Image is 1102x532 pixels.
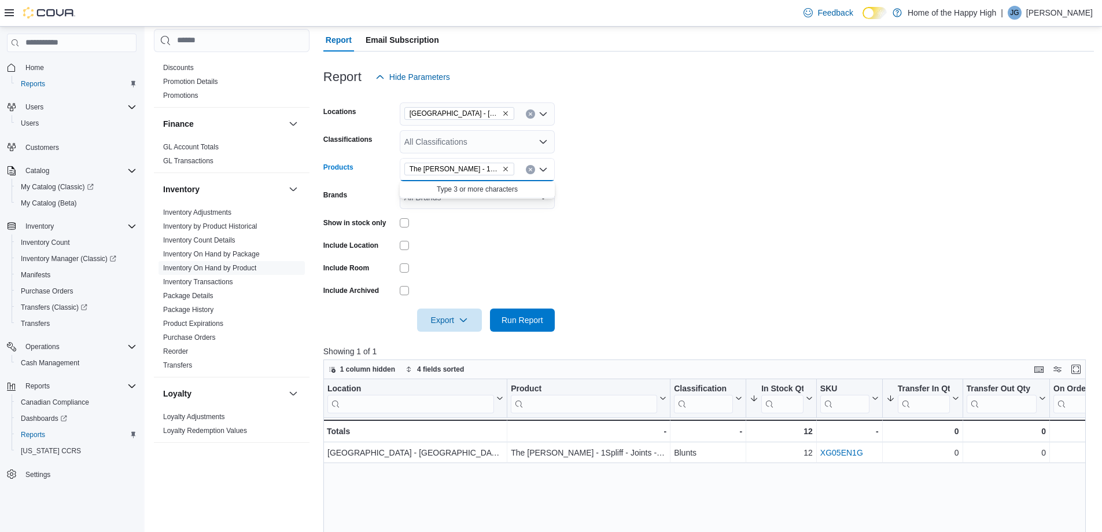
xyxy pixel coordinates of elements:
[324,362,400,376] button: 1 column hidden
[21,446,81,456] span: [US_STATE] CCRS
[21,468,55,482] a: Settings
[25,143,59,152] span: Customers
[21,164,54,178] button: Catalog
[25,102,43,112] span: Users
[21,79,45,89] span: Reports
[163,222,257,230] a: Inventory by Product Historical
[21,219,58,233] button: Inventory
[966,384,1036,395] div: Transfer Out Qty
[898,384,950,413] div: Transfer In Qty
[400,181,555,198] div: Choose from the following options
[163,347,188,355] a: Reorder
[799,1,857,24] a: Feedback
[286,387,300,401] button: Loyalty
[16,236,137,250] span: Inventory Count
[1051,362,1064,376] button: Display options
[16,444,86,458] a: [US_STATE] CCRS
[2,218,141,234] button: Inventory
[21,319,50,328] span: Transfers
[886,424,959,438] div: 0
[750,446,813,460] div: 12
[16,428,50,442] a: Reports
[21,61,49,75] a: Home
[25,166,49,175] span: Catalog
[163,64,194,72] a: Discounts
[16,236,75,250] a: Inventory Count
[761,384,804,413] div: In Stock Qty
[16,317,137,331] span: Transfers
[16,284,137,298] span: Purchase Orders
[674,384,742,413] button: Classification
[163,250,260,259] span: Inventory On Hand by Package
[163,77,218,86] span: Promotion Details
[163,250,260,258] a: Inventory On Hand by Package
[21,182,94,192] span: My Catalog (Classic)
[21,398,89,407] span: Canadian Compliance
[2,99,141,115] button: Users
[16,300,137,314] span: Transfers (Classic)
[163,78,218,86] a: Promotion Details
[21,100,137,114] span: Users
[154,61,309,107] div: Discounts & Promotions
[539,165,548,174] button: Close list of options
[163,208,231,217] span: Inventory Adjustments
[1010,6,1019,20] span: JG
[371,65,455,89] button: Hide Parameters
[16,252,137,266] span: Inventory Manager (Classic)
[23,7,75,19] img: Cova
[163,319,223,328] span: Product Expirations
[1001,6,1003,20] p: |
[163,222,257,231] span: Inventory by Product Historical
[21,287,73,296] span: Purchase Orders
[12,195,141,211] button: My Catalog (Beta)
[163,292,213,300] a: Package Details
[163,306,213,314] a: Package History
[163,413,225,421] a: Loyalty Adjustments
[163,347,188,356] span: Reorder
[327,384,494,413] div: Location
[163,264,256,272] a: Inventory On Hand by Product
[340,365,395,374] span: 1 column hidden
[863,7,887,19] input: Dark Mode
[511,384,657,413] div: Product
[163,333,216,342] span: Purchase Orders
[490,309,555,332] button: Run Report
[21,270,50,280] span: Manifests
[511,446,666,460] div: The [PERSON_NAME] - 1Spliff - Joints - 1 x 1g
[21,140,137,154] span: Customers
[886,384,959,413] button: Transfer In Qty
[12,283,141,299] button: Purchase Orders
[21,100,48,114] button: Users
[16,356,137,370] span: Cash Management
[163,361,192,370] span: Transfers
[404,163,514,175] span: The Cannon - 1Spliff - Joints - 1 x 1g
[674,424,742,438] div: -
[16,196,137,210] span: My Catalog (Beta)
[16,180,137,194] span: My Catalog (Classic)
[16,300,92,314] a: Transfers (Classic)
[2,59,141,76] button: Home
[163,157,213,165] a: GL Transactions
[417,309,482,332] button: Export
[25,470,50,479] span: Settings
[323,163,353,172] label: Products
[21,414,67,423] span: Dashboards
[16,180,98,194] a: My Catalog (Classic)
[163,277,233,287] span: Inventory Transactions
[539,109,548,119] button: Open list of options
[16,317,54,331] a: Transfers
[817,7,853,19] span: Feedback
[163,63,194,72] span: Discounts
[389,71,450,83] span: Hide Parameters
[502,166,509,173] button: Remove The Cannon - 1Spliff - Joints - 1 x 1g from selection in this group
[21,238,70,247] span: Inventory Count
[163,91,198,100] a: Promotions
[327,424,503,438] div: Totals
[323,135,373,144] label: Classifications
[12,410,141,427] a: Dashboards
[163,118,284,130] button: Finance
[21,467,137,482] span: Settings
[163,291,213,300] span: Package Details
